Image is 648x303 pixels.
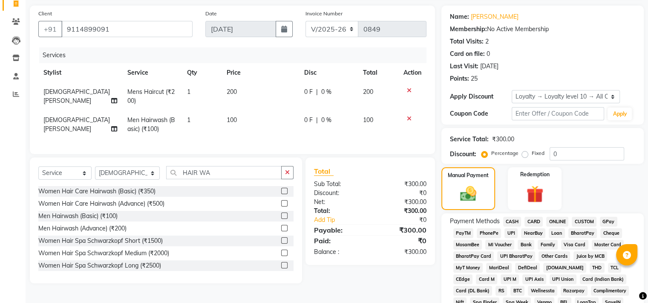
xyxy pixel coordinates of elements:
[487,50,490,58] div: 0
[363,88,373,96] span: 200
[308,180,370,189] div: Sub Total:
[370,225,433,235] div: ₹300.00
[38,261,161,270] div: Women Hair Spa Schwarzkopf Long (₹2500)
[358,63,398,82] th: Total
[497,251,535,261] span: UPI BharatPay
[591,286,629,296] span: Complimentary
[471,74,478,83] div: 25
[504,228,518,238] span: UPI
[166,166,282,179] input: Search or Scan
[532,149,544,157] label: Fixed
[549,228,565,238] span: Loan
[450,12,469,21] div: Name:
[561,240,588,250] span: Visa Card
[450,25,487,34] div: Membership:
[592,240,624,250] span: Master Card
[363,116,373,124] span: 100
[450,92,512,101] div: Apply Discount
[38,236,163,245] div: Women Hair Spa Schwarzkopf Short (₹1500)
[543,263,586,273] span: [DOMAIN_NAME]
[38,21,62,37] button: +91
[38,199,164,208] div: Women Hair Care Hairwash (Advance) (₹500)
[495,286,507,296] span: RS
[453,263,483,273] span: MyT Money
[520,171,550,178] label: Redemption
[450,25,635,34] div: No Active Membership
[515,263,540,273] span: DefiDeal
[43,116,110,133] span: [DEMOGRAPHIC_DATA][PERSON_NAME]
[471,12,518,21] a: [PERSON_NAME]
[568,228,597,238] span: BharatPay
[546,217,568,227] span: ONLINE
[450,74,469,83] div: Points:
[477,228,501,238] span: PhonePe
[380,216,432,224] div: ₹0
[573,251,607,261] span: Juice by MCB
[550,274,576,284] span: UPI Union
[510,286,524,296] span: BTC
[316,87,318,96] span: |
[308,198,370,207] div: Net:
[453,274,473,284] span: CEdge
[370,198,433,207] div: ₹300.00
[122,63,182,82] th: Service
[398,63,426,82] th: Action
[314,167,334,176] span: Total
[539,251,570,261] span: Other Cards
[491,149,518,157] label: Percentage
[486,263,512,273] span: MariDeal
[600,217,617,227] span: GPay
[480,62,498,71] div: [DATE]
[561,286,588,296] span: Razorpay
[370,189,433,198] div: ₹0
[590,263,605,273] span: THD
[528,286,557,296] span: Wellnessta
[538,240,558,250] span: Family
[299,63,358,82] th: Disc
[187,88,190,96] span: 1
[227,116,237,124] span: 100
[38,224,127,233] div: Men Hairwash (Advance) (₹200)
[370,180,433,189] div: ₹300.00
[453,228,474,238] span: PayTM
[453,240,482,250] span: MosamBee
[182,63,222,82] th: Qty
[308,216,380,224] a: Add Tip
[222,63,299,82] th: Price
[370,207,433,216] div: ₹300.00
[521,228,545,238] span: NearBuy
[38,212,118,221] div: Men Hairwash (Basic) (₹100)
[522,274,546,284] span: UPI Axis
[485,37,489,46] div: 2
[308,189,370,198] div: Discount:
[316,116,318,125] span: |
[453,251,494,261] span: BharatPay Card
[304,87,313,96] span: 0 F
[308,248,370,256] div: Balance :
[455,184,481,203] img: _cash.svg
[43,88,110,105] span: [DEMOGRAPHIC_DATA][PERSON_NAME]
[453,286,492,296] span: Card (DL Bank)
[308,236,370,246] div: Paid:
[370,248,433,256] div: ₹300.00
[524,217,543,227] span: CARD
[304,116,313,125] span: 0 F
[38,249,169,258] div: Women Hair Spa Schwarzkopf Medium (₹2000)
[38,187,156,196] div: Women Hair Care Hairwash (Basic) (₹350)
[305,10,343,17] label: Invoice Number
[450,150,476,159] div: Discount:
[321,87,331,96] span: 0 %
[39,47,433,63] div: Services
[476,274,497,284] span: Card M
[38,10,52,17] label: Client
[485,240,514,250] span: MI Voucher
[572,217,596,227] span: CUSTOM
[518,240,534,250] span: Bank
[608,108,632,120] button: Apply
[187,116,190,124] span: 1
[205,10,217,17] label: Date
[38,63,122,82] th: Stylist
[608,263,622,273] span: TCL
[580,274,627,284] span: Card (Indian Bank)
[501,274,519,284] span: UPI M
